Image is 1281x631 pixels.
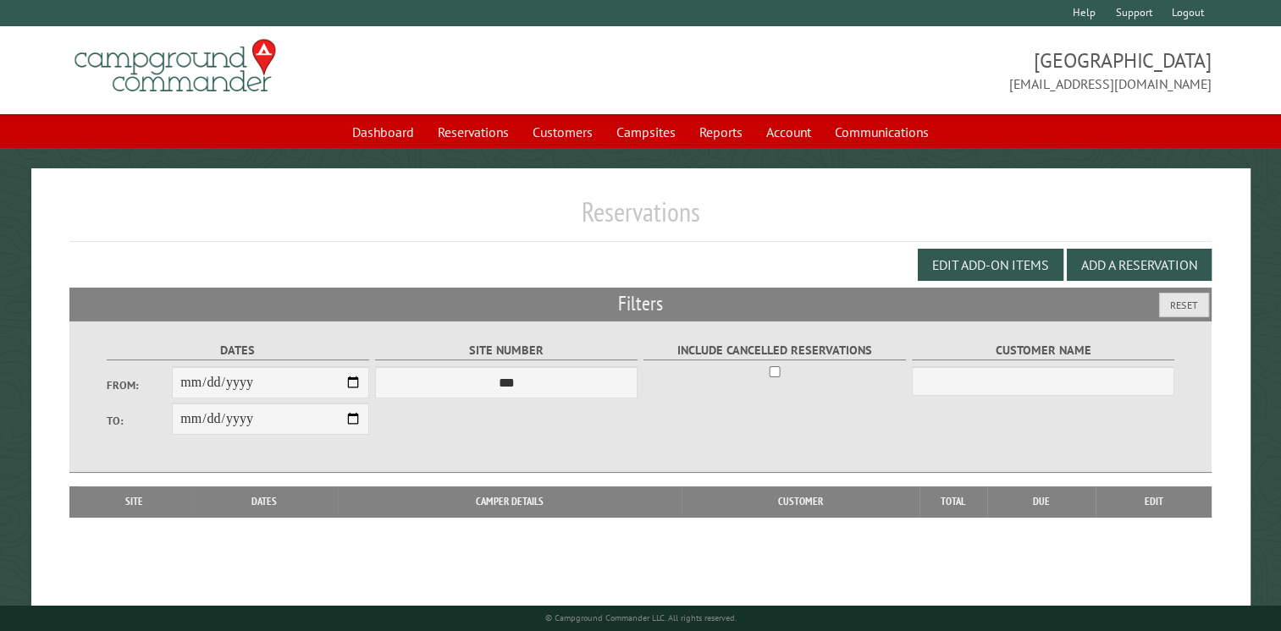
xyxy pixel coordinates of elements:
th: Site [78,486,190,517]
th: Camper Details [338,486,682,517]
a: Campsites [606,116,686,148]
span: [GEOGRAPHIC_DATA] [EMAIL_ADDRESS][DOMAIN_NAME] [641,47,1212,94]
label: To: [107,413,173,429]
label: Customer Name [912,341,1175,360]
th: Total [919,486,987,517]
a: Customers [522,116,603,148]
label: From: [107,377,173,393]
a: Reports [689,116,753,148]
button: Edit Add-on Items [918,249,1063,281]
button: Add a Reservation [1067,249,1212,281]
h1: Reservations [69,195,1212,242]
button: Reset [1159,293,1209,317]
a: Account [756,116,821,148]
th: Edit [1096,486,1212,517]
h2: Filters [69,288,1212,320]
th: Dates [190,486,338,517]
a: Dashboard [342,116,424,148]
img: Campground Commander [69,33,281,99]
label: Site Number [375,341,638,360]
a: Reservations [428,116,519,148]
label: Dates [107,341,370,360]
small: © Campground Commander LLC. All rights reserved. [545,612,737,623]
label: Include Cancelled Reservations [643,341,907,360]
a: Communications [825,116,939,148]
th: Due [987,486,1096,517]
th: Customer [682,486,919,517]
